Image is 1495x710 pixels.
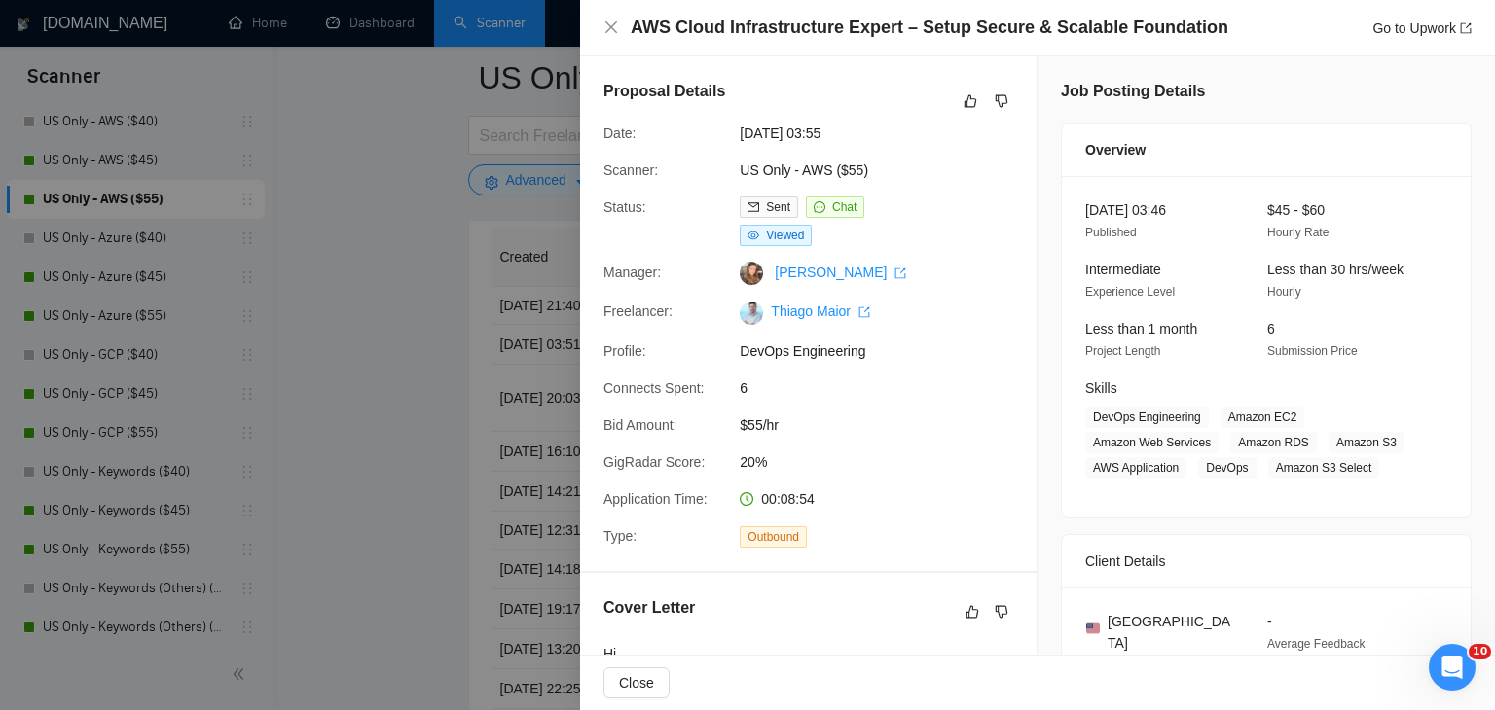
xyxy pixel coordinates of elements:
span: 6 [1267,321,1275,337]
h5: Cover Letter [603,596,695,620]
span: Less than 1 month [1085,321,1197,337]
span: Intermediate [1085,262,1161,277]
span: $55/hr [740,414,1032,436]
span: [GEOGRAPHIC_DATA] [1108,611,1236,654]
span: [DATE] 03:55 [740,123,1032,144]
span: 00:08:54 [761,491,815,507]
span: Type: [603,528,637,544]
span: eye [747,230,759,241]
span: Amazon Web Services [1085,432,1219,453]
span: Skills [1085,380,1117,396]
span: 20% [740,451,1032,473]
button: like [959,89,982,113]
span: Less than 30 hrs/week [1267,262,1404,277]
h5: Job Posting Details [1061,80,1205,103]
span: mail [747,201,759,213]
span: Published [1085,226,1137,239]
span: Connects Spent: [603,380,705,396]
span: Outbound [740,526,807,548]
button: Close [603,667,670,698]
h4: AWS Cloud Infrastructure Expert – Setup Secure & Scalable Foundation [631,16,1228,40]
span: dislike [995,604,1008,620]
iframe: Intercom live chat [1429,644,1476,691]
button: dislike [990,600,1013,623]
span: Hourly Rate [1267,226,1329,239]
span: GigRadar Score: [603,454,705,470]
span: 10 [1469,644,1491,659]
button: Close [603,19,619,36]
span: export [858,306,870,318]
span: export [1460,22,1472,34]
span: close [603,19,619,35]
a: [PERSON_NAME] export [775,265,906,280]
span: Profile: [603,343,646,359]
span: message [814,201,825,213]
span: Status: [603,199,646,215]
span: $45 - $60 [1267,202,1325,218]
span: Amazon RDS [1230,432,1317,453]
span: Chat [832,200,857,214]
span: Project Length [1085,344,1160,358]
span: Amazon S3 [1329,432,1404,453]
button: dislike [990,89,1013,113]
span: DevOps Engineering [1085,407,1209,428]
span: Hourly [1267,285,1301,299]
span: Scanner: [603,162,658,178]
span: Close [619,672,654,693]
span: Amazon S3 Select [1268,457,1380,479]
span: like [964,93,977,109]
a: Thiago Maior export [771,303,870,319]
span: Average Feedback [1267,637,1366,651]
a: Go to Upworkexport [1372,20,1472,36]
img: c1nIYiYEnWxP2TfA_dGaGsU0yq_D39oq7r38QHb4DlzjuvjqWQxPJgmVLd1BESEi1_ [740,302,763,325]
span: Viewed [766,229,804,242]
span: DevOps Engineering [740,340,1032,362]
span: export [894,267,906,279]
span: like [966,604,979,620]
span: - [1267,614,1272,629]
span: Date: [603,125,636,141]
span: Experience Level [1085,285,1175,299]
span: Overview [1085,139,1146,160]
span: Manager: [603,265,661,280]
button: like [961,600,984,623]
span: clock-circle [740,492,753,506]
span: [DATE] 03:46 [1085,202,1166,218]
span: Amazon EC2 [1221,407,1305,428]
h5: Proposal Details [603,80,725,103]
span: DevOps [1198,457,1256,479]
div: Client Details [1085,535,1447,587]
span: Application Time: [603,491,708,507]
span: Submission Price [1267,344,1358,358]
span: dislike [995,93,1008,109]
span: Freelancer: [603,303,673,319]
span: AWS Application [1085,457,1186,479]
span: Bid Amount: [603,417,677,433]
span: Sent [766,200,790,214]
img: 🇺🇸 [1086,621,1100,635]
span: 6 [740,377,1032,399]
span: US Only - AWS ($55) [740,160,1032,181]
